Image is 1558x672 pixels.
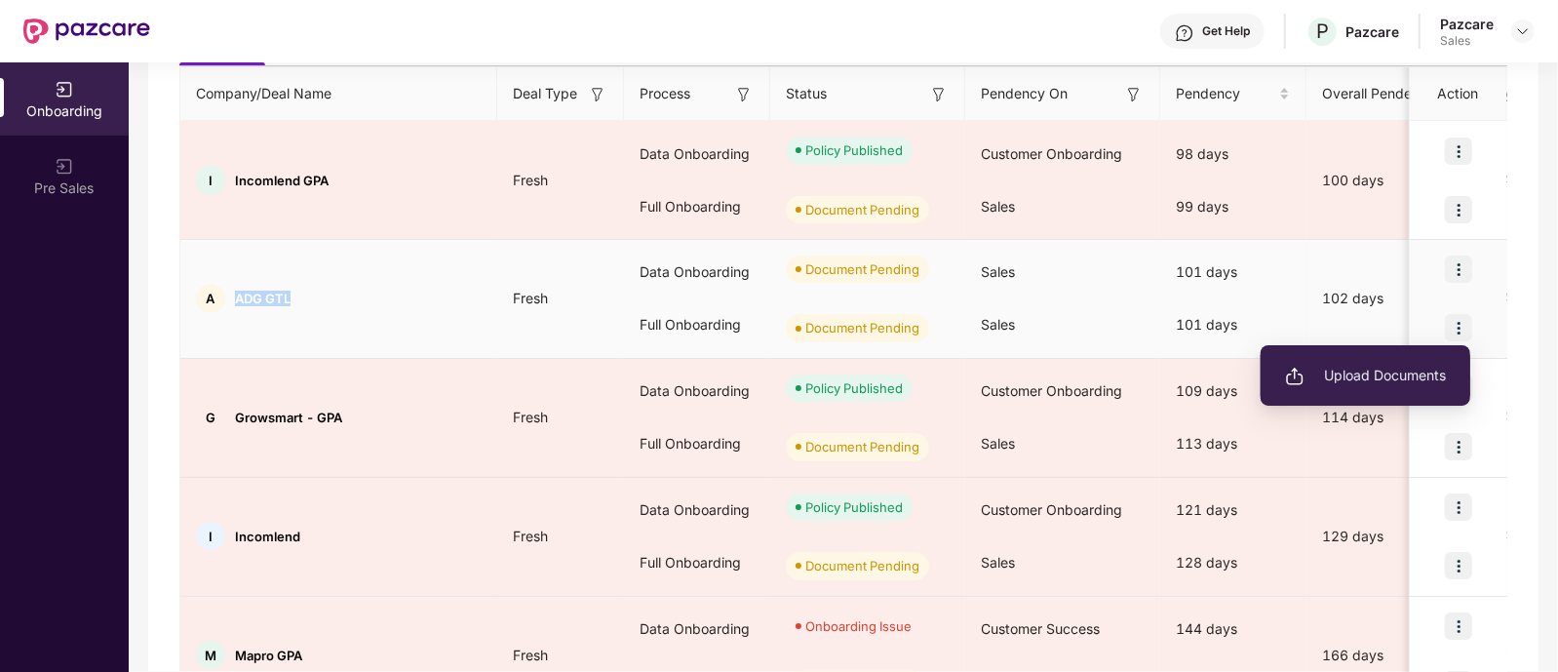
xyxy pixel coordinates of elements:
div: Full Onboarding [624,536,770,589]
img: svg+xml;base64,PHN2ZyB3aWR0aD0iMTYiIGhlaWdodD0iMTYiIHZpZXdCb3g9IjAgMCAxNiAxNiIgZmlsbD0ibm9uZSIgeG... [734,85,754,104]
span: Incomlend [235,529,300,544]
div: Data Onboarding [624,484,770,536]
span: Mapro GPA [235,648,302,663]
span: Pendency [1176,83,1275,104]
img: icon [1445,552,1472,579]
div: Data Onboarding [624,128,770,180]
img: svg+xml;base64,PHN2ZyB3aWR0aD0iMjAiIGhlaWdodD0iMjAiIHZpZXdCb3g9IjAgMCAyMCAyMCIgZmlsbD0ibm9uZSIgeG... [55,80,74,99]
div: Document Pending [805,437,919,456]
div: Document Pending [805,318,919,337]
span: Fresh [497,409,564,425]
img: svg+xml;base64,PHN2ZyB3aWR0aD0iMTYiIGhlaWdodD0iMTYiIHZpZXdCb3g9IjAgMCAxNiAxNiIgZmlsbD0ibm9uZSIgeG... [929,85,949,104]
img: icon [1445,433,1472,460]
span: Process [640,83,690,104]
img: icon [1445,613,1472,640]
div: Get Help [1202,23,1250,39]
span: Sales [981,263,1015,280]
div: 121 days [1160,484,1306,536]
div: I [196,522,225,551]
img: svg+xml;base64,PHN2ZyB3aWR0aD0iMTYiIGhlaWdodD0iMTYiIHZpZXdCb3g9IjAgMCAxNiAxNiIgZmlsbD0ibm9uZSIgeG... [588,85,607,104]
div: 144 days [1160,603,1306,655]
span: ADG GTL [235,291,291,306]
div: Full Onboarding [624,298,770,351]
img: svg+xml;base64,PHN2ZyB3aWR0aD0iMjAiIGhlaWdodD0iMjAiIHZpZXdCb3g9IjAgMCAyMCAyMCIgZmlsbD0ibm9uZSIgeG... [1285,367,1305,386]
img: svg+xml;base64,PHN2ZyBpZD0iRHJvcGRvd24tMzJ4MzIiIHhtbG5zPSJodHRwOi8vd3d3LnczLm9yZy8yMDAwL3N2ZyIgd2... [1515,23,1531,39]
span: Fresh [497,290,564,306]
img: svg+xml;base64,PHN2ZyB3aWR0aD0iMTYiIGhlaWdodD0iMTYiIHZpZXdCb3g9IjAgMCAxNiAxNiIgZmlsbD0ibm9uZSIgeG... [1124,85,1144,104]
img: icon [1445,314,1472,341]
div: Onboarding Issue [805,616,912,636]
div: 101 days [1160,246,1306,298]
img: svg+xml;base64,PHN2ZyBpZD0iSGVscC0zMngzMiIgeG1sbnM9Imh0dHA6Ly93d3cudzMub3JnLzIwMDAvc3ZnIiB3aWR0aD... [1175,23,1194,43]
span: Customer Onboarding [981,501,1122,518]
th: Pendency [1160,67,1306,121]
span: Fresh [497,647,564,663]
th: Action [1410,67,1507,121]
div: 109 days [1160,365,1306,417]
div: I [196,166,225,195]
div: 101 days [1160,298,1306,351]
div: Policy Published [805,140,903,160]
div: Policy Published [805,378,903,398]
img: svg+xml;base64,PHN2ZyB3aWR0aD0iMjAiIGhlaWdodD0iMjAiIHZpZXdCb3g9IjAgMCAyMCAyMCIgZmlsbD0ibm9uZSIgeG... [55,157,74,177]
span: Sales [981,435,1015,452]
div: Data Onboarding [624,365,770,417]
div: Document Pending [805,259,919,279]
div: Data Onboarding [624,603,770,655]
span: P [1316,20,1329,43]
span: Sales [981,198,1015,215]
div: 99 days [1160,180,1306,233]
span: Fresh [497,528,564,544]
span: Deal Type [513,83,577,104]
div: 102 days [1306,288,1472,309]
div: G [196,403,225,432]
th: Company/Deal Name [180,67,497,121]
img: icon [1445,256,1472,283]
div: A [196,284,225,313]
span: Growsmart - GPA [235,410,342,425]
div: Sales [1440,33,1494,49]
div: 100 days [1306,170,1472,191]
img: New Pazcare Logo [23,19,150,44]
div: M [196,641,225,670]
span: Upload Documents [1285,365,1446,386]
span: Customer Onboarding [981,382,1122,399]
span: Pendency On [981,83,1068,104]
div: 166 days [1306,645,1472,666]
img: icon [1445,196,1472,223]
span: Fresh [497,172,564,188]
img: icon [1445,138,1472,165]
div: 98 days [1160,128,1306,180]
div: 128 days [1160,536,1306,589]
div: Policy Published [805,497,903,517]
div: Full Onboarding [624,180,770,233]
span: Customer Onboarding [981,145,1122,162]
span: Sales [981,316,1015,333]
div: Pazcare [1440,15,1494,33]
span: Sales [981,554,1015,571]
span: Customer Success [981,620,1100,637]
th: Overall Pendency [1306,67,1472,121]
div: Document Pending [805,200,919,219]
span: Incomlend GPA [235,173,329,188]
img: icon [1445,494,1472,521]
div: 129 days [1306,526,1472,547]
div: Data Onboarding [624,246,770,298]
div: Document Pending [805,556,919,575]
div: 113 days [1160,417,1306,470]
span: Status [786,83,827,104]
div: Pazcare [1345,22,1399,41]
div: Full Onboarding [624,417,770,470]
